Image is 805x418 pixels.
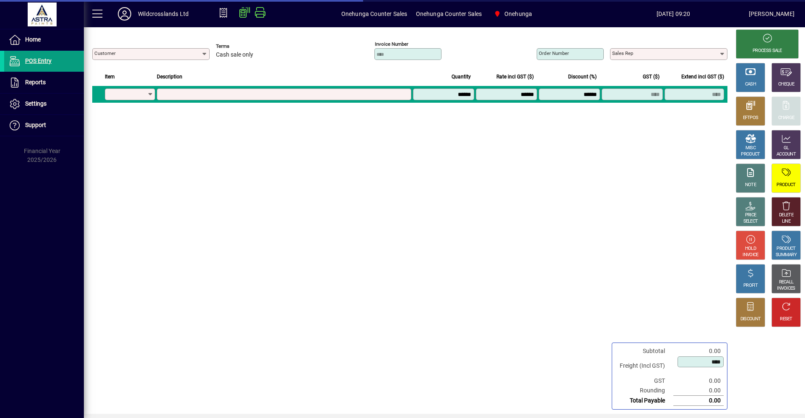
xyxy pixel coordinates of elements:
[615,356,673,376] td: Freight (Incl GST)
[157,72,182,81] span: Description
[25,122,46,128] span: Support
[780,316,792,322] div: RESET
[25,57,52,64] span: POS Entry
[779,212,793,218] div: DELETE
[615,396,673,406] td: Total Payable
[778,115,795,121] div: CHARGE
[539,50,569,56] mat-label: Order number
[341,7,408,21] span: Onehunga Counter Sales
[4,115,84,136] a: Support
[673,376,724,386] td: 0.00
[745,145,756,151] div: MISC
[784,145,789,151] div: GL
[216,52,253,58] span: Cash sale only
[615,376,673,386] td: GST
[216,44,266,49] span: Terms
[782,218,790,225] div: LINE
[490,6,535,21] span: Onehunga
[743,283,758,289] div: PROFIT
[745,182,756,188] div: NOTE
[743,252,758,258] div: INVOICE
[776,182,795,188] div: PRODUCT
[779,279,794,286] div: RECALL
[643,72,660,81] span: GST ($)
[612,50,633,56] mat-label: Sales rep
[25,100,47,107] span: Settings
[681,72,724,81] span: Extend incl GST ($)
[416,7,482,21] span: Onehunga Counter Sales
[94,50,116,56] mat-label: Customer
[375,41,408,47] mat-label: Invoice number
[743,218,758,225] div: SELECT
[504,7,532,21] span: Onehunga
[743,115,758,121] div: EFTPOS
[4,72,84,93] a: Reports
[749,7,795,21] div: [PERSON_NAME]
[673,396,724,406] td: 0.00
[496,72,534,81] span: Rate incl GST ($)
[111,6,138,21] button: Profile
[778,81,794,88] div: CHEQUE
[745,81,756,88] div: CASH
[776,246,795,252] div: PRODUCT
[105,72,115,81] span: Item
[673,386,724,396] td: 0.00
[568,72,597,81] span: Discount (%)
[753,48,782,54] div: PROCESS SALE
[25,36,41,43] span: Home
[452,72,471,81] span: Quantity
[745,212,756,218] div: PRICE
[740,316,761,322] div: DISCOUNT
[4,29,84,50] a: Home
[615,386,673,396] td: Rounding
[4,93,84,114] a: Settings
[777,286,795,292] div: INVOICES
[776,252,797,258] div: SUMMARY
[138,7,189,21] div: Wildcrosslands Ltd
[745,246,756,252] div: HOLD
[741,151,760,158] div: PRODUCT
[25,79,46,86] span: Reports
[776,151,796,158] div: ACCOUNT
[615,346,673,356] td: Subtotal
[673,346,724,356] td: 0.00
[598,7,748,21] span: [DATE] 09:20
